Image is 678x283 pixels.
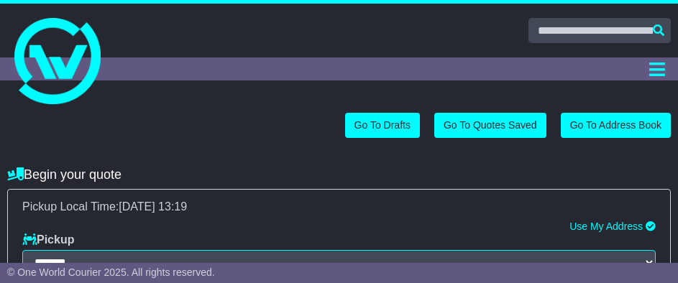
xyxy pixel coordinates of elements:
[569,221,643,232] a: Use My Address
[119,200,187,213] span: [DATE] 13:19
[434,113,546,138] a: Go To Quotes Saved
[643,57,671,80] button: Toggle navigation
[7,167,671,182] h4: Begin your quote
[561,113,671,138] a: Go To Address Book
[345,113,420,138] a: Go To Drafts
[7,266,215,278] span: © One World Courier 2025. All rights reserved.
[15,200,663,213] div: Pickup Local Time:
[22,233,74,246] label: Pickup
